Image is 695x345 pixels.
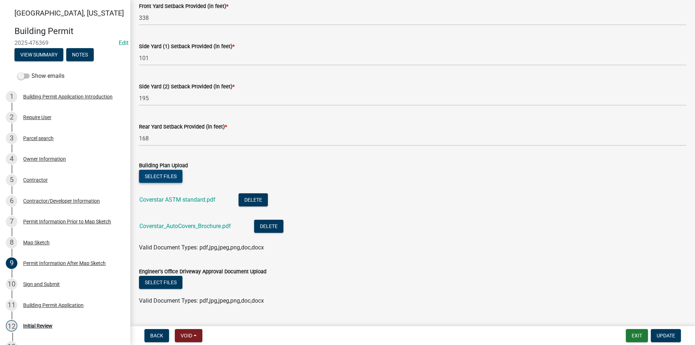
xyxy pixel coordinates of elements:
[139,4,228,9] label: Front Yard Setback Provided (in feet)
[23,323,52,328] div: Initial Review
[139,276,182,289] button: Select files
[139,196,215,203] a: Coverstar ASTM standard.pdf
[14,9,124,17] span: [GEOGRAPHIC_DATA], [US_STATE]
[6,257,17,269] div: 9
[23,136,54,141] div: Parcel search
[254,223,283,230] wm-modal-confirm: Delete Document
[119,39,129,46] wm-modal-confirm: Edit Application Number
[17,72,64,80] label: Show emails
[139,163,188,168] label: Building Plan Upload
[23,240,50,245] div: Map Sketch
[23,115,51,120] div: Require User
[14,26,125,37] h4: Building Permit
[139,44,235,49] label: Side Yard (1) Setback Provided (in feet)
[139,223,231,230] a: Coverstar_AutoCovers_Brochure.pdf
[254,220,283,233] button: Delete
[139,297,264,304] span: Valid Document Types: pdf,jpg,jpeg,png,doc,docx
[14,52,63,58] wm-modal-confirm: Summary
[626,329,648,342] button: Exit
[119,39,129,46] a: Edit
[6,195,17,207] div: 6
[23,198,100,203] div: Contractor/Developer Information
[6,299,17,311] div: 11
[6,278,17,290] div: 10
[651,329,681,342] button: Update
[23,156,66,161] div: Owner Information
[23,94,113,99] div: Building Permit Application Introduction
[23,177,48,182] div: Contractor
[150,333,163,338] span: Back
[144,329,169,342] button: Back
[23,219,111,224] div: Permit Information Prior to Map Sketch
[139,125,227,130] label: Rear Yard Setback Provided (in feet)
[66,52,94,58] wm-modal-confirm: Notes
[23,282,60,287] div: Sign and Submit
[239,197,268,204] wm-modal-confirm: Delete Document
[6,216,17,227] div: 7
[6,237,17,248] div: 8
[6,91,17,102] div: 1
[6,153,17,165] div: 4
[175,329,202,342] button: Void
[14,39,116,46] span: 2025-476369
[139,170,182,183] button: Select files
[657,333,675,338] span: Update
[23,303,84,308] div: Building Permit Application
[239,193,268,206] button: Delete
[139,269,266,274] label: Engineer's Office Driveway Approval Document Upload
[66,48,94,61] button: Notes
[14,48,63,61] button: View Summary
[6,132,17,144] div: 3
[6,174,17,186] div: 5
[6,320,17,332] div: 12
[139,244,264,251] span: Valid Document Types: pdf,jpg,jpeg,png,doc,docx
[181,333,192,338] span: Void
[6,112,17,123] div: 2
[139,84,235,89] label: Side Yard (2) Setback Provided (in feet)
[23,261,106,266] div: Permit Information After Map Sketch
